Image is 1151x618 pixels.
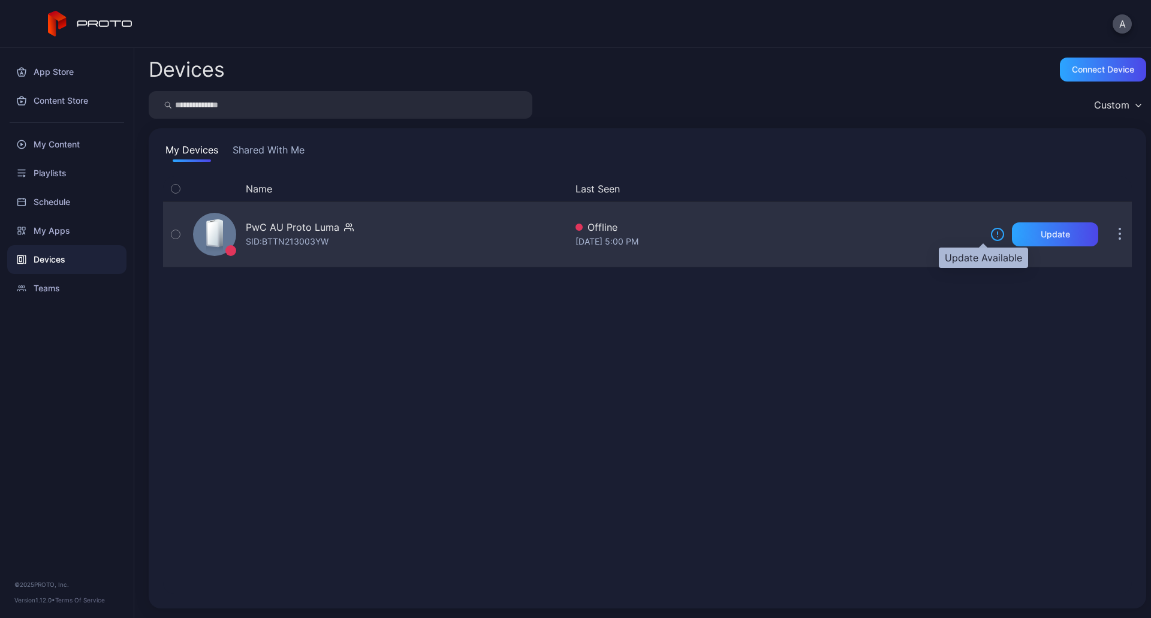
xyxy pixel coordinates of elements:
[1060,58,1146,82] button: Connect device
[7,188,126,216] a: Schedule
[939,248,1028,268] div: Update Available
[14,596,55,604] span: Version 1.12.0 •
[14,580,119,589] div: © 2025 PROTO, Inc.
[246,220,339,234] div: PwC AU Proto Luma
[7,159,126,188] a: Playlists
[1088,91,1146,119] button: Custom
[7,245,126,274] a: Devices
[986,182,1093,196] div: Update Device
[246,182,272,196] button: Name
[55,596,105,604] a: Terms Of Service
[7,86,126,115] a: Content Store
[7,274,126,303] a: Teams
[1113,14,1132,34] button: A
[163,143,221,162] button: My Devices
[1108,182,1132,196] div: Options
[575,220,981,234] div: Offline
[1012,222,1098,246] button: Update
[1072,65,1134,74] div: Connect device
[246,234,329,249] div: SID: BTTN213003YW
[149,59,225,80] h2: Devices
[230,143,307,162] button: Shared With Me
[7,58,126,86] a: App Store
[7,216,126,245] a: My Apps
[7,130,126,159] a: My Content
[575,182,976,196] button: Last Seen
[1041,230,1070,239] div: Update
[1094,99,1129,111] div: Custom
[575,234,981,249] div: [DATE] 5:00 PM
